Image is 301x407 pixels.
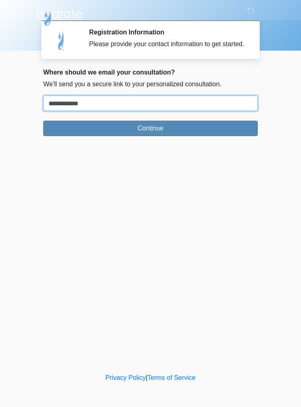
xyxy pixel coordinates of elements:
[146,374,147,381] a: |
[147,374,195,381] a: Terms of Service
[89,39,246,49] div: Please provide your contact information to get started.
[35,6,84,26] img: Hydrate IV Bar - Flagstaff Logo
[106,374,146,381] a: Privacy Policy
[43,79,258,89] p: We'll send you a secure link to your personalized consultation.
[49,28,74,53] img: Agent Avatar
[43,68,258,76] h2: Where should we email your consultation?
[43,121,258,136] button: Continue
